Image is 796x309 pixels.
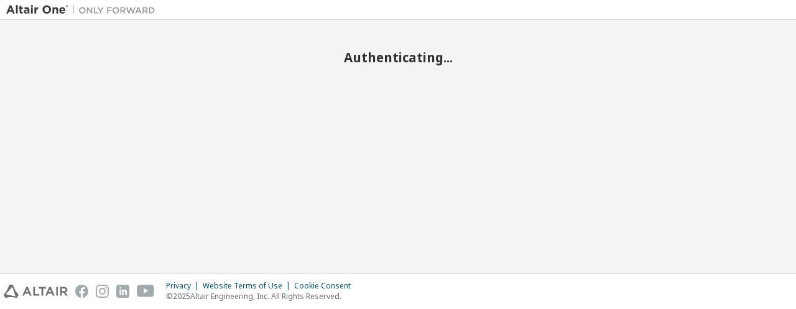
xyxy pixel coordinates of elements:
img: Altair One [6,4,162,16]
div: Website Terms of Use [203,281,294,291]
img: linkedin.svg [116,285,129,298]
img: facebook.svg [75,285,88,298]
img: instagram.svg [96,285,109,298]
p: © 2025 Altair Engineering, Inc. All Rights Reserved. [166,291,358,302]
div: Privacy [166,281,203,291]
div: Cookie Consent [294,281,358,291]
img: altair_logo.svg [4,285,68,298]
img: youtube.svg [137,285,155,298]
h2: Authenticating... [6,49,790,65]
